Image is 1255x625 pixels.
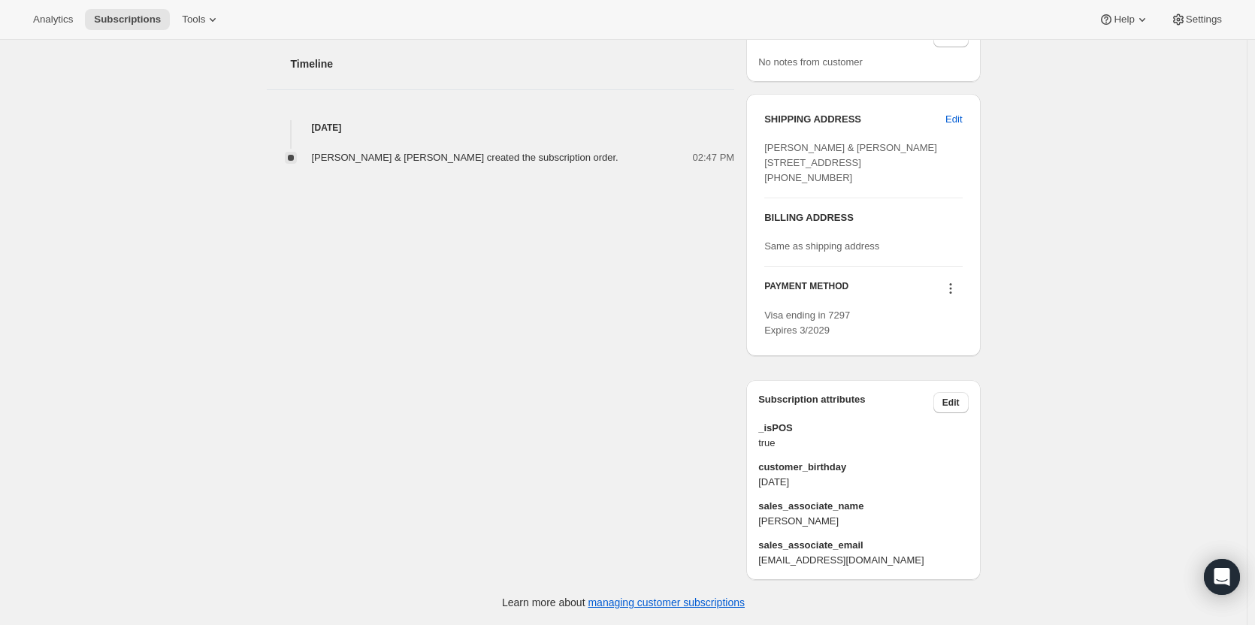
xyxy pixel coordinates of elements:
[1114,14,1134,26] span: Help
[1204,559,1240,595] div: Open Intercom Messenger
[693,150,735,165] span: 02:47 PM
[267,120,735,135] h4: [DATE]
[764,142,937,183] span: [PERSON_NAME] & [PERSON_NAME] [STREET_ADDRESS] [PHONE_NUMBER]
[502,595,745,610] p: Learn more about
[758,56,863,68] span: No notes from customer
[94,14,161,26] span: Subscriptions
[764,112,945,127] h3: SHIPPING ADDRESS
[758,499,968,514] span: sales_associate_name
[758,460,968,475] span: customer_birthday
[942,397,960,409] span: Edit
[933,392,969,413] button: Edit
[1186,14,1222,26] span: Settings
[85,9,170,30] button: Subscriptions
[764,280,848,300] h3: PAYMENT METHOD
[764,309,850,336] span: Visa ending in 7297 Expires 3/2029
[758,436,968,451] span: true
[936,107,971,131] button: Edit
[758,475,968,490] span: [DATE]
[758,553,968,568] span: [EMAIL_ADDRESS][DOMAIN_NAME]
[764,240,879,252] span: Same as shipping address
[588,596,745,608] a: managing customer subscriptions
[312,152,618,163] span: [PERSON_NAME] & [PERSON_NAME] created the subscription order.
[764,210,962,225] h3: BILLING ADDRESS
[33,14,73,26] span: Analytics
[945,112,962,127] span: Edit
[1090,9,1158,30] button: Help
[758,392,933,413] h3: Subscription attributes
[758,538,968,553] span: sales_associate_email
[24,9,82,30] button: Analytics
[182,14,205,26] span: Tools
[173,9,229,30] button: Tools
[758,514,968,529] span: [PERSON_NAME]
[758,421,968,436] span: _isPOS
[291,56,735,71] h2: Timeline
[1162,9,1231,30] button: Settings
